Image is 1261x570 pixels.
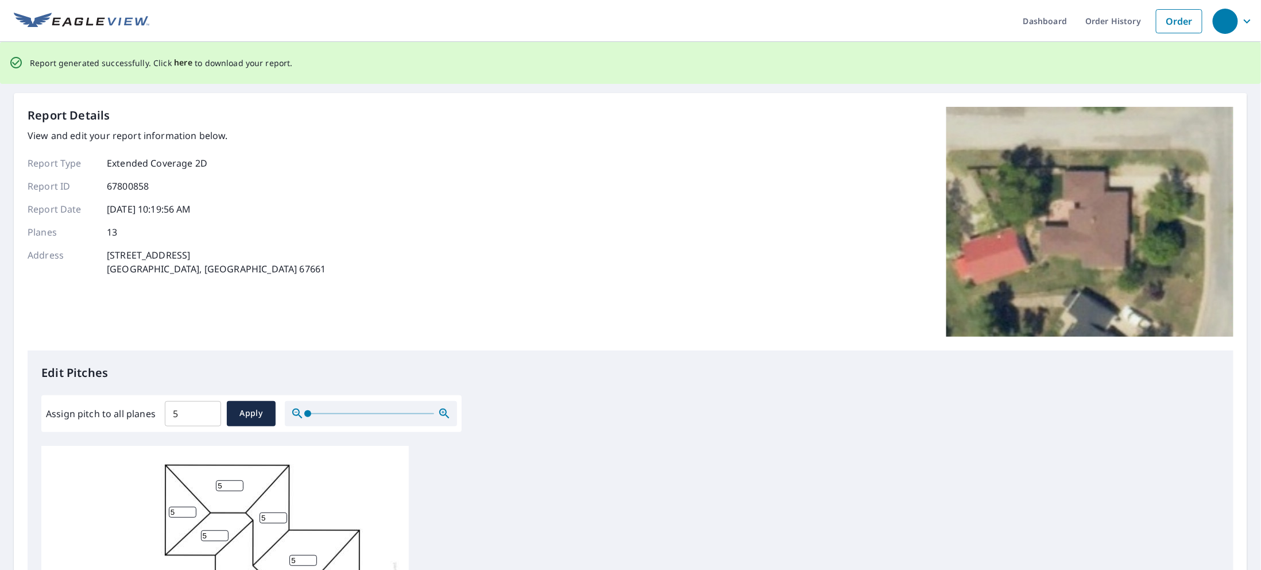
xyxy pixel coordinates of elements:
[107,156,207,170] p: Extended Coverage 2D
[30,56,293,70] p: Report generated successfully. Click to download your report.
[107,225,117,239] p: 13
[107,202,191,216] p: [DATE] 10:19:56 AM
[28,107,110,124] p: Report Details
[28,156,96,170] p: Report Type
[107,248,326,276] p: [STREET_ADDRESS] [GEOGRAPHIC_DATA], [GEOGRAPHIC_DATA] 67661
[28,179,96,193] p: Report ID
[28,225,96,239] p: Planes
[14,13,149,30] img: EV Logo
[227,401,276,426] button: Apply
[236,406,266,421] span: Apply
[46,407,156,421] label: Assign pitch to all planes
[165,398,221,430] input: 00.0
[174,56,193,70] button: here
[946,107,1233,337] img: Top image
[28,248,96,276] p: Address
[41,364,1220,382] p: Edit Pitches
[28,202,96,216] p: Report Date
[28,129,326,142] p: View and edit your report information below.
[107,179,149,193] p: 67800858
[1156,9,1202,33] a: Order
